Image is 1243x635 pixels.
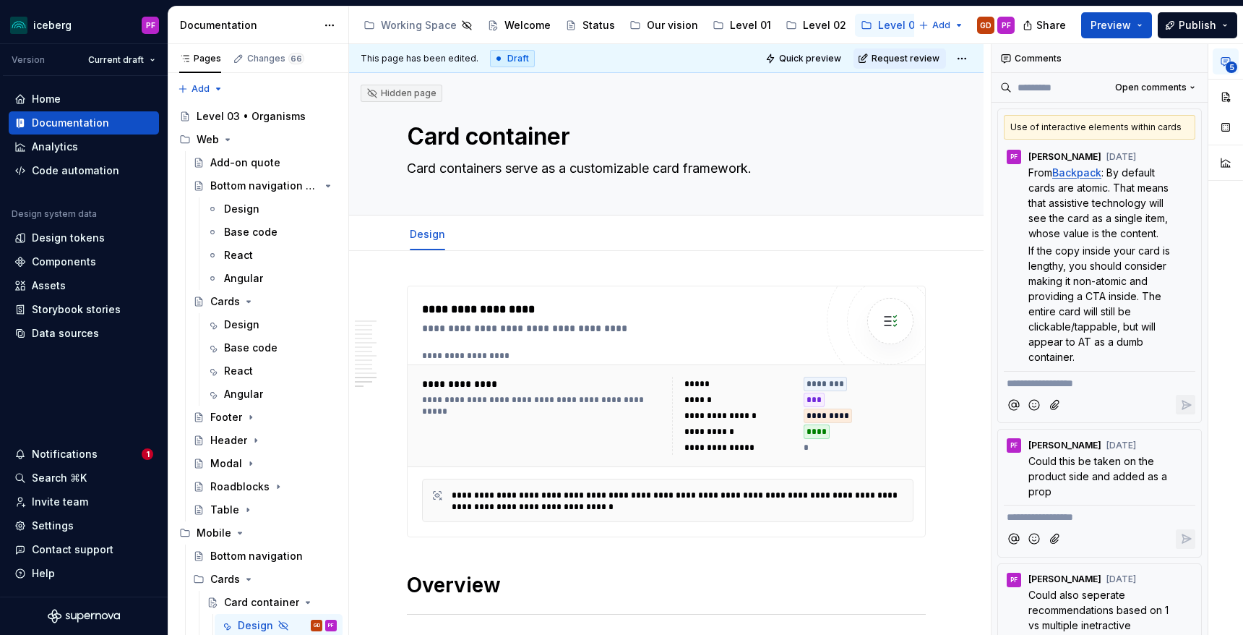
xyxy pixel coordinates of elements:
button: Current draft [82,50,162,70]
a: React [201,244,343,267]
a: Base code [201,221,343,244]
div: Working Space [381,18,457,33]
span: If the copy inside your card is lengthy, you should consider making it non-atomic and providing a... [1028,244,1173,363]
div: Status [582,18,615,33]
span: Could this be taken on the product side and added as a prop [1028,455,1170,498]
div: iceberg [33,18,72,33]
button: Reply [1176,395,1195,414]
div: Level 02 [803,18,846,33]
div: Help [32,566,55,581]
span: Current draft [88,54,144,66]
div: Documentation [180,18,317,33]
a: Level 03 [855,14,927,37]
div: Design tokens [32,231,105,245]
a: Settings [9,514,159,537]
div: Storybook stories [32,302,121,317]
div: Mobile [173,521,343,545]
a: Working Space [358,14,478,37]
button: Attach files [1046,395,1065,414]
a: Cards [187,290,343,313]
a: Analytics [9,135,159,158]
div: Draft [490,50,535,67]
textarea: Card containers serve as a customizable card framework. [404,157,923,180]
div: Code automation [32,163,119,178]
div: PF [328,618,334,633]
span: : By default cards are atomic. That means that assistive technology will see the card as a single... [1028,166,1171,239]
div: Footer [210,410,242,425]
div: React [224,248,253,263]
div: Table [210,503,239,517]
a: Base code [201,336,343,359]
div: Hidden page [366,88,436,99]
a: Design tokens [9,226,159,250]
div: Cards [210,294,240,309]
h1: Overview [407,572,926,598]
span: From [1028,166,1052,179]
button: Add emoji [1025,395,1044,414]
a: Bottom navigation bar [187,174,343,197]
a: Welcome [481,14,556,37]
div: Roadblocks [210,480,270,494]
a: Assets [9,274,159,297]
a: Level 02 [780,14,852,37]
a: Data sources [9,322,159,345]
a: Design [201,197,343,221]
div: React [224,364,253,378]
div: Assets [32,278,66,293]
button: Publish [1158,12,1237,38]
div: Settings [32,519,74,533]
button: Share [1015,12,1075,38]
span: Share [1036,18,1066,33]
button: Add [173,79,228,99]
div: Level 01 [730,18,771,33]
div: Welcome [504,18,551,33]
a: Supernova Logo [48,609,120,623]
div: Our vision [647,18,698,33]
div: Design [238,618,273,633]
span: Add [932,20,950,31]
span: Request review [872,53,939,64]
div: Data sources [32,326,99,341]
a: Our vision [624,14,704,37]
div: Search ⌘K [32,471,87,485]
div: Modal [210,456,242,471]
div: Design [404,218,451,249]
div: PF [1002,20,1011,31]
a: Invite team [9,490,159,513]
div: Angular [224,387,263,401]
button: Open comments [1109,77,1202,98]
a: Home [9,88,159,111]
div: PF [1010,574,1018,586]
button: Add emoji [1025,529,1044,549]
div: Changes [247,53,304,64]
span: Open comments [1115,82,1187,93]
div: Web [197,132,219,147]
textarea: Card container [404,119,923,154]
div: Design [224,202,259,216]
div: Notifications [32,447,98,461]
div: Design system data [12,208,97,220]
button: Mention someone [1004,529,1023,549]
div: Header [210,433,247,448]
div: Add-on quote [210,155,280,170]
a: Card container [201,591,343,614]
button: Search ⌘K [9,466,159,490]
div: Level 03 • Organisms [197,109,306,124]
a: Roadblocks [187,475,343,498]
span: [PERSON_NAME] [1028,440,1101,451]
a: React [201,359,343,383]
button: Notifications1 [9,443,159,466]
div: Angular [224,271,263,286]
div: Invite team [32,495,88,509]
div: Cards [210,572,240,587]
div: GD [980,20,992,31]
a: Documentation [9,111,159,135]
a: Add-on quote [187,151,343,174]
a: Components [9,250,159,273]
span: Preview [1091,18,1131,33]
div: Base code [224,341,278,355]
div: Mobile [197,526,231,540]
a: Level 01 [707,14,777,37]
a: Table [187,498,343,521]
a: Modal [187,452,343,475]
